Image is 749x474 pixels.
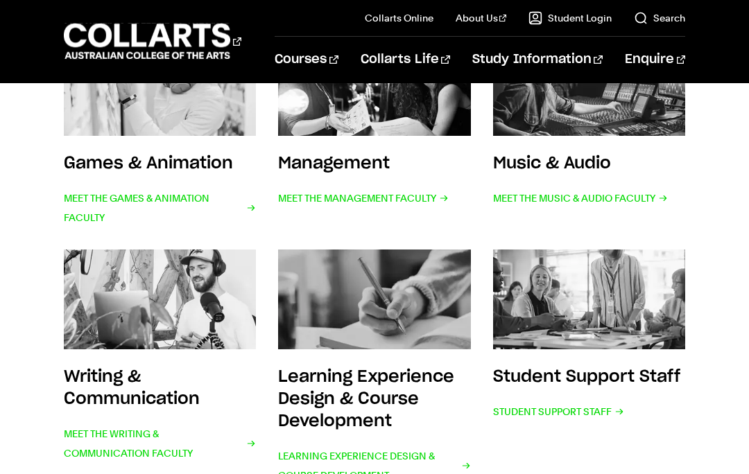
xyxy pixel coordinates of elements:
[361,37,450,82] a: Collarts Life
[64,188,256,227] span: Meet the Games & Animation Faculty
[625,37,685,82] a: Enquire
[456,11,507,25] a: About Us
[64,155,233,172] h3: Games & Animation
[278,155,390,172] h3: Management
[64,21,241,61] div: Go to homepage
[493,155,611,172] h3: Music & Audio
[64,36,256,227] a: Games & Animation Meet the Games & Animation Faculty
[64,369,200,407] h3: Writing & Communication
[64,424,256,463] span: Meet the Writing & Communication Faculty
[472,37,603,82] a: Study Information
[365,11,433,25] a: Collarts Online
[278,369,454,430] h3: Learning Experience Design & Course Development
[493,188,668,208] span: Meet the Music & Audio Faculty
[493,36,685,227] a: Music & Audio Meet the Music & Audio Faculty
[634,11,685,25] a: Search
[275,37,338,82] a: Courses
[493,402,624,421] span: Student Support Staff
[493,369,680,385] h3: Student Support Staff
[278,188,449,208] span: Meet the Management Faculty
[528,11,612,25] a: Student Login
[278,36,470,227] a: Management Meet the Management Faculty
